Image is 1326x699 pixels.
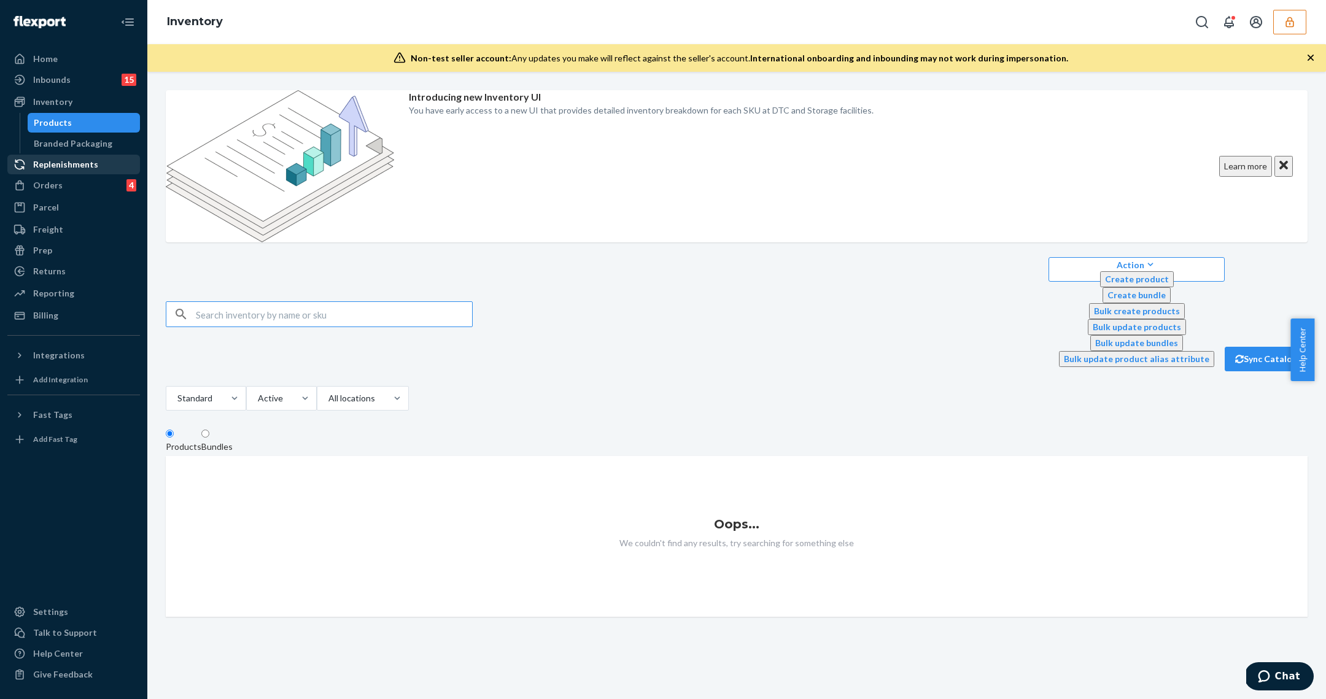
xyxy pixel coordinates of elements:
button: Close Navigation [115,10,140,34]
div: Inventory [33,96,72,108]
a: Branded Packaging [28,134,141,153]
div: Orders [33,179,63,191]
span: Bulk create products [1094,306,1180,316]
div: Replenishments [33,158,98,171]
button: Create product [1100,271,1174,287]
button: Create bundle [1103,287,1171,303]
span: Non-test seller account: [411,53,511,63]
a: Returns [7,261,140,281]
h1: Oops... [166,517,1308,531]
div: Products [34,117,72,129]
a: Inventory [7,92,140,112]
span: Bulk update product alias attribute [1064,353,1209,364]
a: Billing [7,306,140,325]
a: Reporting [7,284,140,303]
a: Replenishments [7,155,140,174]
input: Standard [176,392,177,404]
img: new-reports-banner-icon.82668bd98b6a51aee86340f2a7b77ae3.png [166,90,394,242]
div: Reporting [33,287,74,299]
span: Bulk update bundles [1095,338,1178,348]
img: Flexport logo [14,16,66,28]
button: Open Search Box [1190,10,1214,34]
a: Add Integration [7,370,140,390]
button: Bulk update products [1088,319,1186,335]
div: Prep [33,244,52,257]
div: Returns [33,265,66,277]
input: Search inventory by name or sku [196,302,472,326]
div: Give Feedback [33,668,93,681]
div: Bundles [201,441,233,453]
div: Parcel [33,201,59,214]
div: Fast Tags [33,409,72,421]
span: Bulk update products [1093,322,1181,332]
button: Bulk update bundles [1090,335,1183,351]
div: Add Fast Tag [33,434,77,444]
a: Inbounds15 [7,70,140,90]
button: Learn more [1219,156,1272,176]
a: Products [28,113,141,133]
iframe: Opens a widget where you can chat to one of our agents [1246,662,1314,693]
a: Orders4 [7,176,140,195]
div: Branded Packaging [34,137,112,150]
div: Freight [33,223,63,236]
input: Bundles [201,430,209,438]
p: You have early access to a new UI that provides detailed inventory breakdown for each SKU at DTC ... [409,104,874,117]
button: Bulk create products [1089,303,1185,319]
span: International onboarding and inbounding may not work during impersonation. [750,53,1068,63]
button: Help Center [1290,319,1314,381]
div: Inbounds [33,74,71,86]
div: Billing [33,309,58,322]
a: Help Center [7,644,140,663]
div: Integrations [33,349,85,361]
button: ActionCreate productCreate bundleBulk create productsBulk update productsBulk update bundlesBulk ... [1049,257,1225,282]
button: Integrations [7,346,140,365]
button: Bulk update product alias attribute [1059,351,1214,367]
a: Add Fast Tag [7,430,140,449]
div: 4 [126,179,136,191]
a: Inventory [167,15,223,28]
div: Add Integration [33,374,88,385]
div: Settings [33,606,68,618]
span: Create product [1105,274,1169,284]
button: Talk to Support [7,623,140,643]
button: Open account menu [1244,10,1268,34]
div: Help Center [33,647,83,660]
a: Settings [7,602,140,622]
p: Introducing new Inventory UI [409,90,874,104]
span: Create bundle [1107,290,1166,300]
input: All locations [327,392,328,404]
a: Prep [7,241,140,260]
button: Open notifications [1217,10,1241,34]
a: Freight [7,220,140,239]
a: Home [7,49,140,69]
input: Active [257,392,258,404]
button: Close [1274,156,1293,176]
button: Fast Tags [7,405,140,425]
button: Sync Catalog [1225,347,1308,371]
div: Any updates you make will reflect against the seller's account. [411,52,1068,64]
ol: breadcrumbs [157,4,233,40]
div: Talk to Support [33,627,97,639]
div: Home [33,53,58,65]
input: Products [166,430,174,438]
div: Products [166,441,201,453]
button: Give Feedback [7,665,140,684]
p: We couldn't find any results, try searching for something else [166,537,1308,549]
div: 15 [122,74,136,86]
a: Parcel [7,198,140,217]
div: Action [1059,258,1214,271]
